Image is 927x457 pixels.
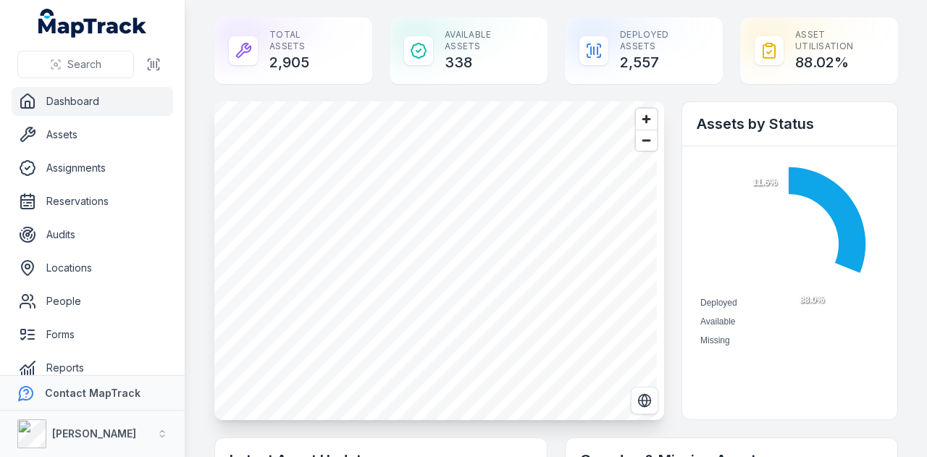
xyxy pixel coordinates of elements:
button: Zoom in [636,109,657,130]
span: Missing [700,335,730,345]
h2: Assets by Status [697,114,883,134]
span: Available [700,316,735,327]
a: Audits [12,220,173,249]
a: People [12,287,173,316]
button: Switch to Satellite View [631,387,658,414]
button: Zoom out [636,130,657,151]
a: Forms [12,320,173,349]
a: Assets [12,120,173,149]
a: MapTrack [38,9,147,38]
button: Search [17,51,134,78]
a: Assignments [12,154,173,183]
span: Search [67,57,101,72]
a: Reports [12,353,173,382]
canvas: Map [214,101,657,420]
a: Locations [12,253,173,282]
span: Deployed [700,298,737,308]
a: Dashboard [12,87,173,116]
a: Reservations [12,187,173,216]
strong: [PERSON_NAME] [52,427,136,440]
strong: Contact MapTrack [45,387,140,399]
